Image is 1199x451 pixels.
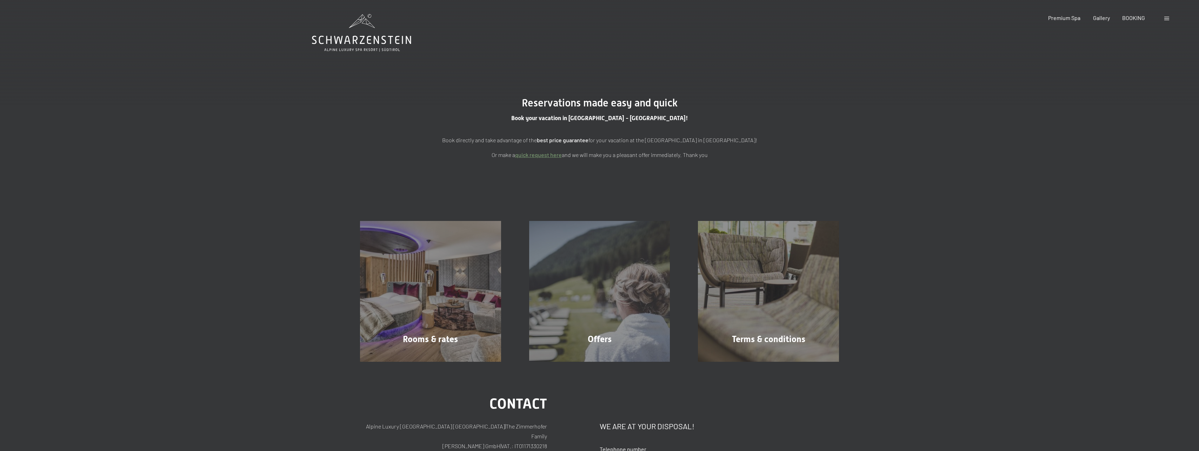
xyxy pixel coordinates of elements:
a: Online reservations at Hotel Schwarzenstein in Italy Offers [515,221,684,362]
a: Premium Spa [1048,14,1080,21]
a: Online reservations at Hotel Schwarzenstein in Italy Terms & conditions [684,221,853,362]
a: Online reservations at Hotel Schwarzenstein in Italy Rooms & rates [346,221,515,362]
span: | [505,423,506,430]
span: Reservations made easy and quick [522,97,678,109]
a: Gallery [1093,14,1110,21]
span: Rooms & rates [403,334,458,344]
a: BOOKING [1122,14,1145,21]
span: Offers [588,334,612,344]
strong: best price guarantee [537,137,588,143]
p: Or make a and we will make you a pleasant offer immediately. Thank you [424,150,775,159]
span: Contact [489,396,547,412]
p: Book directly and take advantage of the for your vacation at the [GEOGRAPHIC_DATA] in [GEOGRAPHIC... [424,136,775,145]
a: quick request here [515,151,562,158]
span: Book your vacation in [GEOGRAPHIC_DATA] - [GEOGRAPHIC_DATA]! [511,115,688,122]
span: | [500,443,501,449]
span: We are at your disposal! [600,421,694,431]
span: Terms & conditions [732,334,805,344]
